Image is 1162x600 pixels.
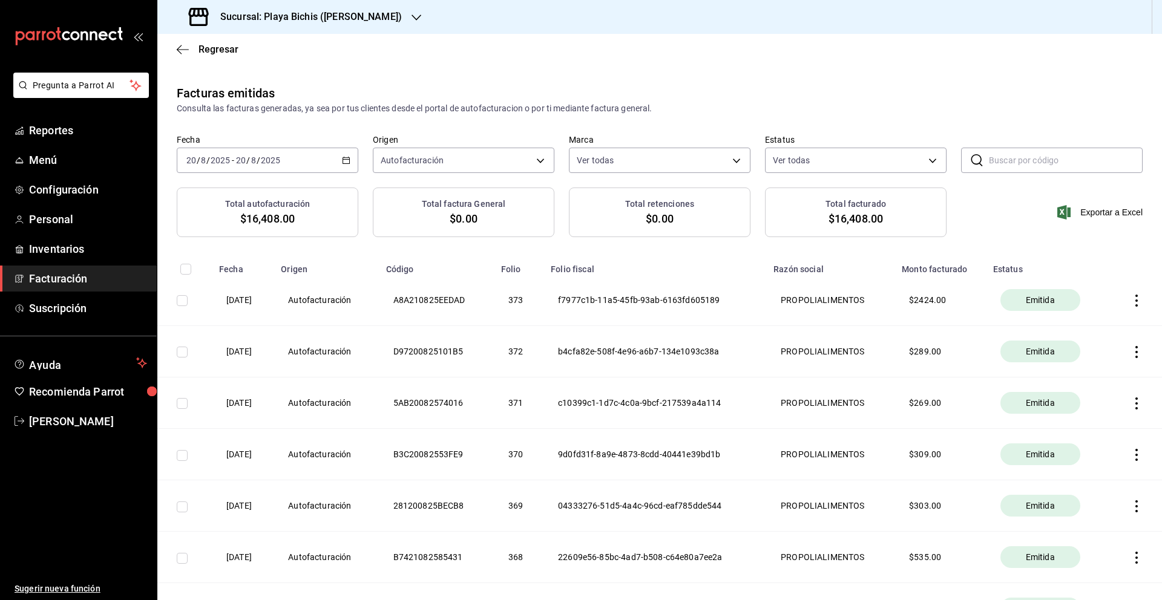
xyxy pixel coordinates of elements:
[29,413,147,429] span: [PERSON_NAME]
[543,256,766,275] th: Folio fiscal
[212,256,274,275] th: Fecha
[1021,397,1060,409] span: Emitida
[33,79,130,92] span: Pregunta a Parrot AI
[766,429,894,480] th: PROPOLIALIMENTOS
[246,155,250,165] span: /
[212,377,274,429] th: [DATE]
[543,429,766,480] th: 9d0fd31f-8a9e-4873-8cdd-40441e39bd1b
[1021,448,1060,460] span: Emitida
[450,210,478,227] span: $0.00
[373,135,554,144] label: Origen
[235,155,246,165] input: --
[986,256,1110,275] th: Estatus
[29,181,147,198] span: Configuración
[29,152,147,168] span: Menú
[177,135,358,144] label: Fecha
[1021,345,1060,357] span: Emitida
[210,155,231,165] input: ----
[29,270,147,287] span: Facturación
[211,10,402,24] h3: Sucursal: Playa Bichis ([PERSON_NAME])
[379,256,494,275] th: Código
[379,480,494,532] th: 281200825BECB8
[274,256,378,275] th: Origen
[989,148,1143,172] input: Buscar por código
[379,275,494,326] th: A8A210825EEDAD
[251,155,257,165] input: --
[206,155,210,165] span: /
[894,377,985,429] th: $ 269.00
[494,480,543,532] th: 369
[494,256,543,275] th: Folio
[274,377,378,429] th: Autofacturación
[494,429,543,480] th: 370
[766,275,894,326] th: PROPOLIALIMENTOS
[1021,500,1060,512] span: Emitida
[379,326,494,377] th: D97200825101B5
[212,480,274,532] th: [DATE]
[543,326,766,377] th: b4cfa82e-508f-4e96-a6b7-134e1093c38a
[1060,205,1143,220] button: Exportar a Excel
[257,155,260,165] span: /
[29,241,147,257] span: Inventarios
[177,84,275,102] div: Facturas emitidas
[1021,294,1060,306] span: Emitida
[8,88,149,100] a: Pregunta a Parrot AI
[177,102,1143,115] div: Consulta las facturas generadas, ya sea por tus clientes desde el portal de autofacturacion o por...
[197,155,200,165] span: /
[29,211,147,227] span: Personal
[894,275,985,326] th: $ 2424.00
[240,210,295,227] span: $16,408.00
[894,429,985,480] th: $ 309.00
[200,155,206,165] input: --
[29,122,147,139] span: Reportes
[494,275,543,326] th: 373
[212,275,274,326] th: [DATE]
[894,326,985,377] th: $ 289.00
[765,135,947,144] label: Estatus
[274,429,378,480] th: Autofacturación
[13,73,149,98] button: Pregunta a Parrot AI
[274,480,378,532] th: Autofacturación
[766,480,894,532] th: PROPOLIALIMENTOS
[232,155,234,165] span: -
[29,383,147,400] span: Recomienda Parrot
[199,44,238,55] span: Regresar
[15,582,147,595] span: Sugerir nueva función
[543,532,766,583] th: 22609e56-85bc-4ad7-b508-c64e80a7ee2a
[766,256,894,275] th: Razón social
[577,154,614,166] span: Ver todas
[829,210,883,227] span: $16,408.00
[494,377,543,429] th: 371
[212,532,274,583] th: [DATE]
[29,300,147,316] span: Suscripción
[826,198,886,210] h3: Total facturado
[212,326,274,377] th: [DATE]
[133,31,143,41] button: open_drawer_menu
[766,532,894,583] th: PROPOLIALIMENTOS
[274,326,378,377] th: Autofacturación
[543,377,766,429] th: c10399c1-1d7c-4c0a-9bcf-217539a4a114
[1021,551,1060,563] span: Emitida
[177,44,238,55] button: Regresar
[381,154,444,166] span: Autofacturación
[379,429,494,480] th: B3C20082553FE9
[625,198,694,210] h3: Total retenciones
[773,154,810,166] span: Ver todas
[422,198,506,210] h3: Total factura General
[186,155,197,165] input: --
[274,532,378,583] th: Autofacturación
[894,532,985,583] th: $ 535.00
[894,480,985,532] th: $ 303.00
[260,155,281,165] input: ----
[274,275,378,326] th: Autofacturación
[543,480,766,532] th: 04333276-51d5-4a4c-96cd-eaf785dde544
[766,377,894,429] th: PROPOLIALIMENTOS
[646,210,674,227] span: $0.00
[494,532,543,583] th: 368
[494,326,543,377] th: 372
[569,135,750,144] label: Marca
[212,429,274,480] th: [DATE]
[766,326,894,377] th: PROPOLIALIMENTOS
[894,256,985,275] th: Monto facturado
